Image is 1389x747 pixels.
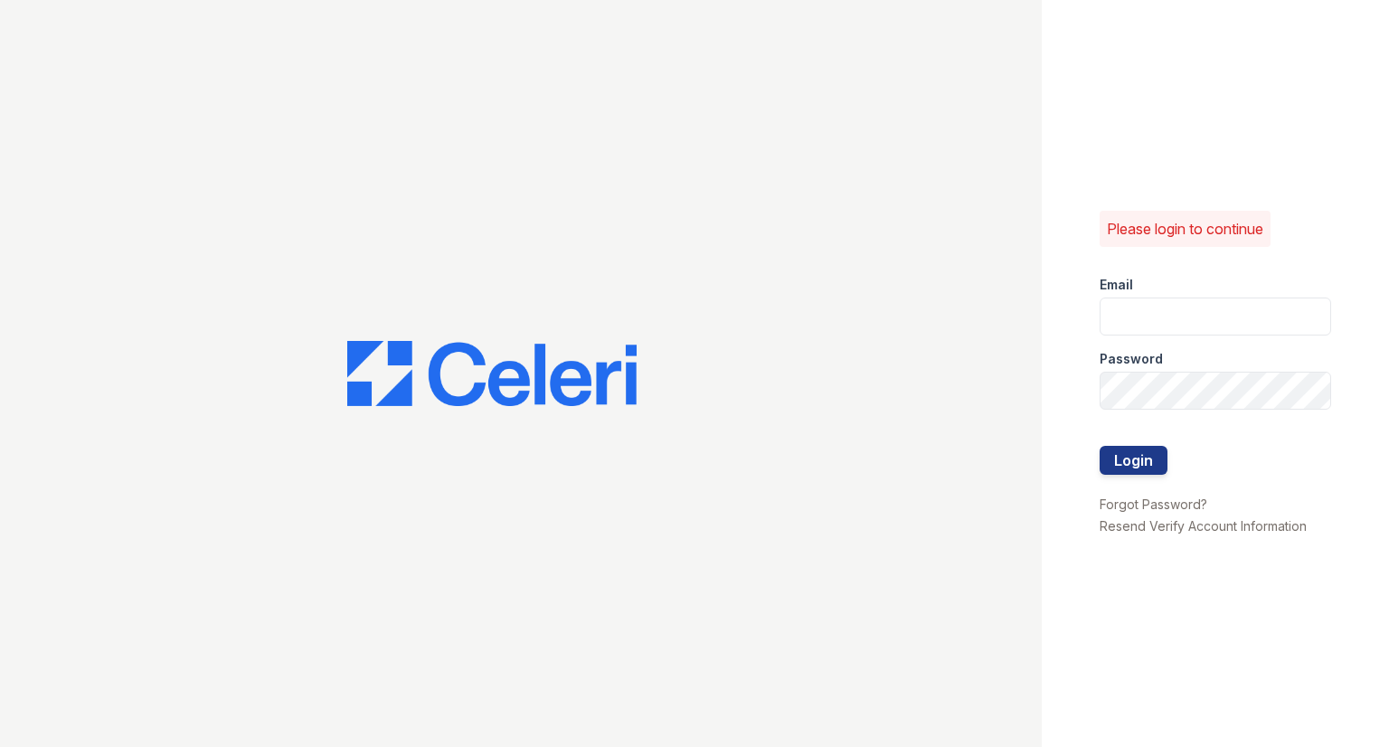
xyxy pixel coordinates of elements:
button: Login [1100,446,1167,475]
label: Email [1100,276,1133,294]
a: Forgot Password? [1100,496,1207,512]
label: Password [1100,350,1163,368]
a: Resend Verify Account Information [1100,518,1307,534]
p: Please login to continue [1107,218,1263,240]
img: CE_Logo_Blue-a8612792a0a2168367f1c8372b55b34899dd931a85d93a1a3d3e32e68fde9ad4.png [347,341,637,406]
